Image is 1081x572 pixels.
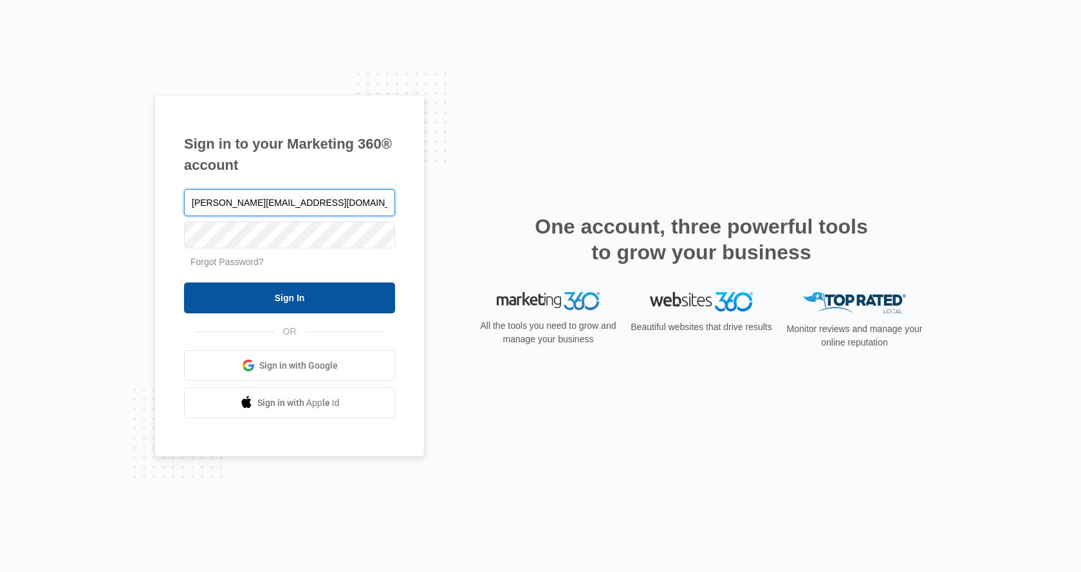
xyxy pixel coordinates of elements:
p: Monitor reviews and manage your online reputation [782,322,927,349]
img: Marketing 360 [497,292,600,310]
span: Sign in with Google [259,359,338,373]
input: Email [184,189,395,216]
img: Top Rated Local [803,292,906,313]
a: Forgot Password? [190,257,264,267]
span: OR [274,325,306,338]
h2: One account, three powerful tools to grow your business [531,214,872,265]
img: Websites 360 [650,292,753,311]
p: All the tools you need to grow and manage your business [476,319,620,346]
input: Sign In [184,282,395,313]
a: Sign in with Apple Id [184,387,395,418]
span: Sign in with Apple Id [257,396,340,410]
a: Sign in with Google [184,350,395,381]
h1: Sign in to your Marketing 360® account [184,133,395,176]
p: Beautiful websites that drive results [629,320,773,334]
